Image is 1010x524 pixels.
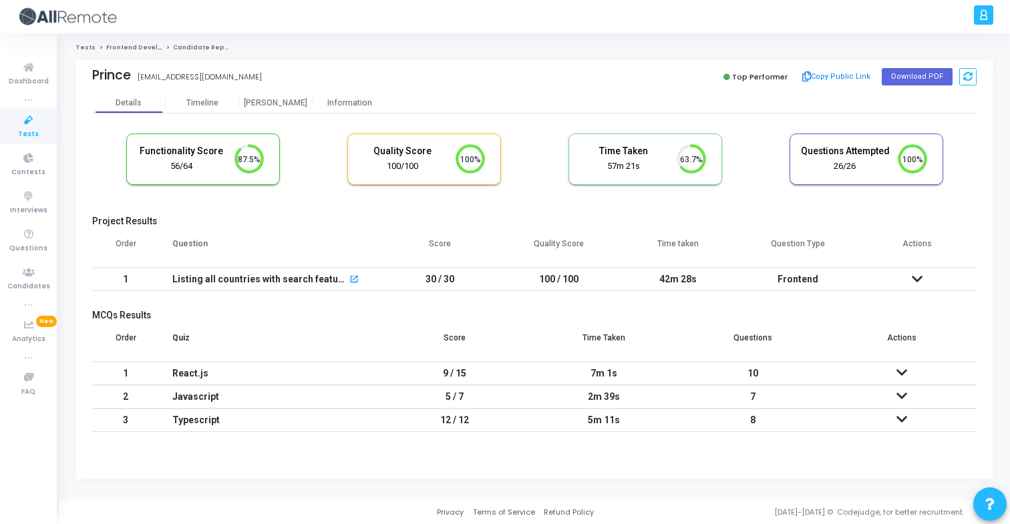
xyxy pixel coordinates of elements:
th: Actions [828,324,977,362]
th: Quiz [159,324,380,362]
h5: Quality Score [358,146,448,157]
span: Candidate Report [173,43,234,51]
td: 8 [679,409,828,432]
th: Quality Score [500,230,619,268]
th: Order [92,324,159,362]
div: 2m 39s [542,386,665,408]
th: Time Taken [529,324,678,362]
nav: breadcrumb [75,43,993,52]
td: 7 [679,385,828,409]
div: Information [313,98,386,108]
div: 7m 1s [542,362,665,384]
div: Javascript [172,386,367,408]
div: Details [116,98,142,108]
div: Timeline [186,98,218,108]
a: Tests [75,43,96,51]
div: 5m 11s [542,409,665,431]
div: React.js [172,362,367,384]
a: Privacy [437,507,464,518]
td: 5 / 7 [380,385,529,409]
td: 3 [92,409,159,432]
div: 26/26 [800,160,890,173]
button: Copy Public Link [798,67,875,87]
h5: Functionality Score [137,146,226,157]
h5: Time Taken [579,146,669,157]
h5: Questions Attempted [800,146,890,157]
th: Question [159,230,380,268]
span: Candidates [7,281,50,292]
span: Questions [9,243,47,254]
th: Order [92,230,159,268]
span: New [36,316,57,327]
div: [PERSON_NAME] [239,98,313,108]
td: 30 / 30 [380,268,500,291]
td: Frontend [738,268,858,291]
a: Refund Policy [544,507,594,518]
span: Dashboard [9,76,49,87]
div: [DATE]-[DATE] © Codejudge, for better recruitment. [594,507,993,518]
a: Frontend Developer (L4) [106,43,188,51]
a: Terms of Service [473,507,535,518]
td: 10 [679,362,828,385]
mat-icon: open_in_new [349,276,359,285]
div: 100/100 [358,160,448,173]
th: Score [380,230,500,268]
div: 56/64 [137,160,226,173]
span: Contests [11,167,45,178]
th: Score [380,324,529,362]
td: 9 / 15 [380,362,529,385]
div: Typescript [172,409,367,431]
td: 100 / 100 [500,268,619,291]
td: 12 / 12 [380,409,529,432]
th: Actions [857,230,977,268]
div: Listing all countries with search feature [172,268,347,290]
td: 1 [92,362,159,385]
td: 1 [92,268,159,291]
img: logo [17,3,117,30]
td: 42m 28s [619,268,738,291]
span: Top Performer [732,71,788,82]
th: Question Type [738,230,858,268]
h5: MCQs Results [92,310,977,321]
div: [EMAIL_ADDRESS][DOMAIN_NAME] [138,71,262,83]
th: Time taken [619,230,738,268]
span: FAQ [21,386,35,398]
th: Questions [679,324,828,362]
button: Download PDF [882,68,953,85]
span: Tests [18,129,39,140]
span: Analytics [12,334,45,345]
div: 57m 21s [579,160,669,173]
div: Prince [92,67,131,83]
span: Interviews [10,205,47,216]
td: 2 [92,385,159,409]
h5: Project Results [92,216,977,227]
